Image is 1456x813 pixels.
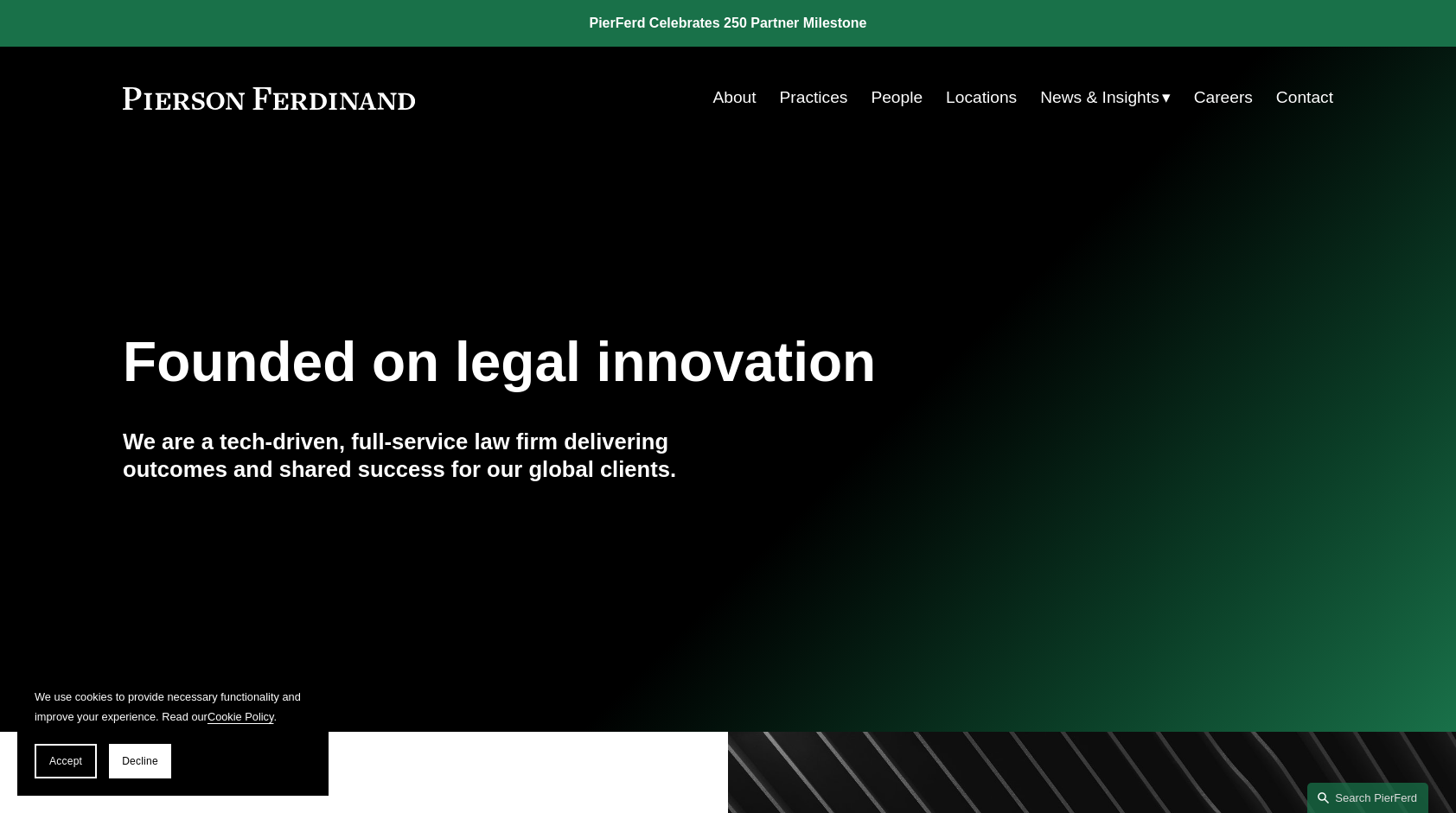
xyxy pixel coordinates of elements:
button: Accept [35,744,97,778]
span: News & Insights [1040,83,1159,113]
a: Practices [780,81,848,114]
button: Decline [109,744,171,778]
a: folder dropdown [1040,81,1171,114]
h4: We are a tech-driven, full-service law firm delivering outcomes and shared success for our global... [123,428,728,484]
section: Cookie banner [17,670,329,796]
a: Careers [1194,81,1253,114]
a: Contact [1276,81,1333,114]
a: Locations [946,81,1017,114]
span: Accept [49,755,82,767]
span: Decline [122,755,158,767]
h1: Founded on legal innovation [123,331,1132,394]
a: About [712,81,756,114]
a: Search this site [1307,783,1428,813]
a: Cookie Policy [208,710,274,723]
p: We use cookies to provide necessary functionality and improve your experience. Read our . [35,687,311,727]
a: People [871,81,923,114]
